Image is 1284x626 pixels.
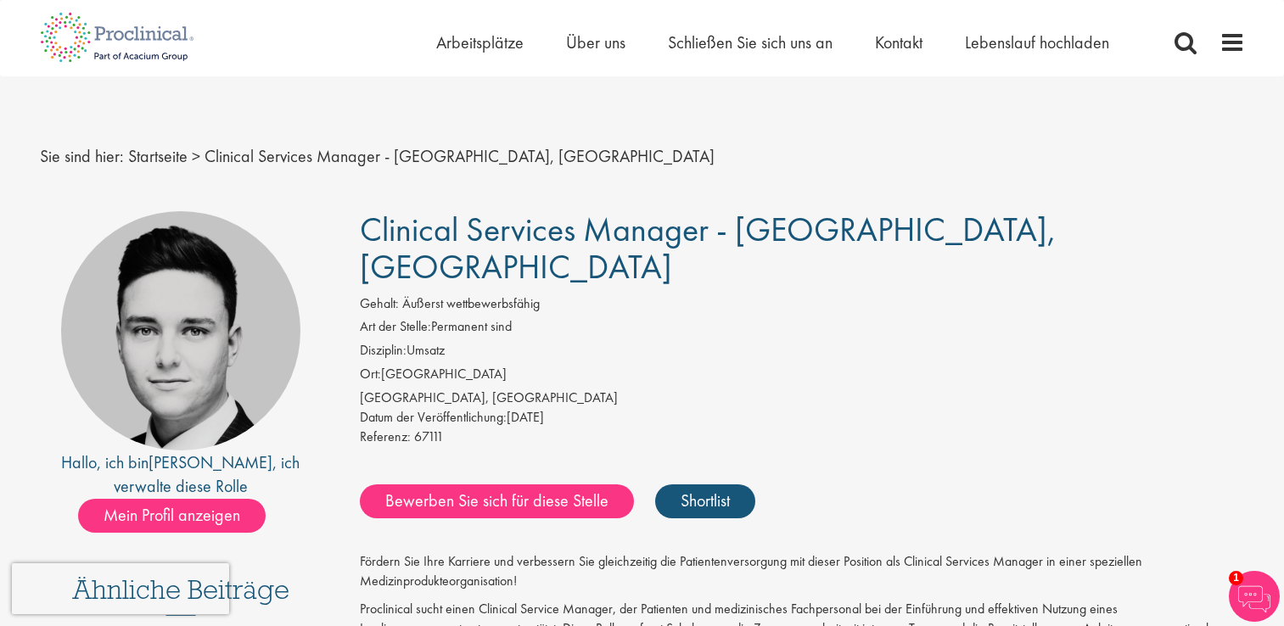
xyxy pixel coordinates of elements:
label: Gehalt: [360,294,399,314]
a: Shortlist [655,484,755,518]
font: [GEOGRAPHIC_DATA] [381,365,507,383]
label: Art der Stelle: [360,317,431,337]
label: Referenz: [360,428,411,447]
a: Kontakt [875,31,922,53]
span: > [192,145,200,167]
a: Mein Profil anzeigen [78,502,283,524]
img: Chatbot [1229,571,1280,622]
a: Bewerben Sie sich für diese Stelle [360,484,634,518]
label: Ort: [360,365,381,384]
label: Disziplin: [360,341,407,361]
iframe: reCAPTCHA [12,563,229,614]
p: Fördern Sie Ihre Karriere und verbessern Sie gleichzeitig die Patientenversorgung mit dieser Posi... [360,552,1245,591]
span: 1 [1229,571,1243,585]
span: 67111 [414,428,444,445]
font: Permanent sind [431,317,512,335]
font: [DATE] [360,408,544,426]
img: Mitglied des Personalvermittlers Connor Lynes [61,211,300,450]
a: Schließen Sie sich uns an [668,31,833,53]
span: Äußerst wettbewerbsfähig [402,294,540,312]
a: Breadcrumb-Link [128,145,188,167]
a: Arbeitsplätze [436,31,524,53]
div: Hallo, ich bin , ich verwalte diese Rolle [40,450,322,499]
a: [PERSON_NAME] [149,451,272,473]
font: Umsatz [407,341,445,359]
span: Clinical Services Manager - [GEOGRAPHIC_DATA], [GEOGRAPHIC_DATA] [205,145,715,167]
div: [GEOGRAPHIC_DATA], [GEOGRAPHIC_DATA] [360,388,1245,408]
span: Sie sind hier: [40,145,124,167]
span: Datum der Veröffentlichung: [360,408,507,426]
a: Über uns [566,31,625,53]
span: Clinical Services Manager - [GEOGRAPHIC_DATA], [GEOGRAPHIC_DATA] [360,208,1057,288]
a: Lebenslauf hochladen [965,31,1109,53]
span: Mein Profil anzeigen [78,499,266,533]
